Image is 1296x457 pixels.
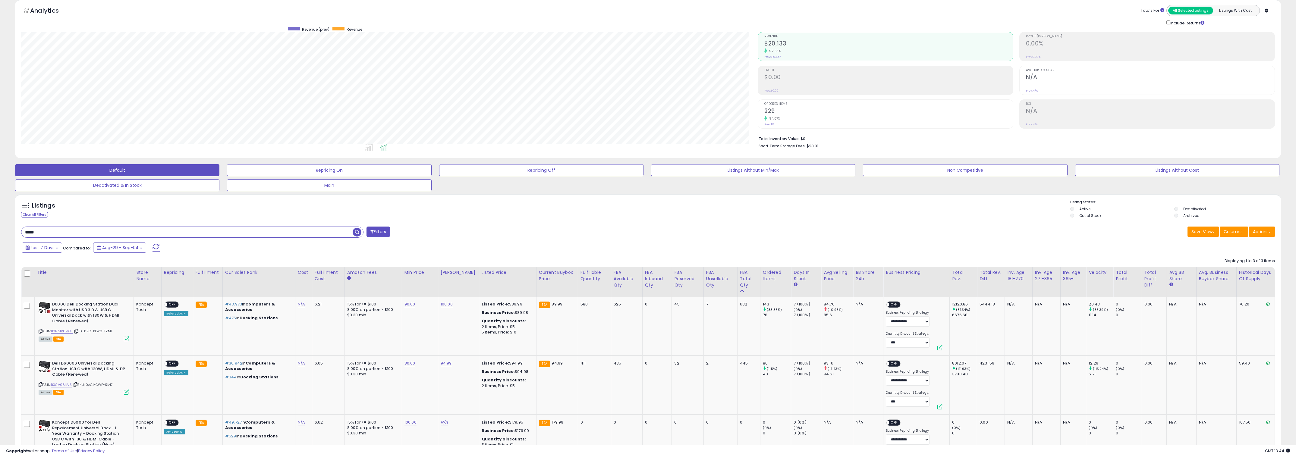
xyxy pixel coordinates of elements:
[828,307,843,312] small: (-0.98%)
[1007,361,1028,366] div: N/A
[315,420,340,425] div: 6.62
[225,374,291,380] p: in
[539,361,550,367] small: FBA
[441,269,477,276] div: [PERSON_NAME]
[298,360,305,366] a: N/A
[30,6,71,16] h5: Analytics
[15,164,219,176] button: Default
[764,89,779,92] small: Prev: $0.00
[1026,108,1275,116] h2: N/A
[1026,69,1275,72] span: Avg. Buybox Share
[889,420,899,425] span: OFF
[52,448,77,454] a: Terms of Use
[1144,269,1164,288] div: Total Profit Diff.
[824,312,853,318] div: 85.6
[763,420,791,425] div: 0
[240,374,278,380] span: Docking Stations
[51,382,72,387] a: B0CV961JV5
[759,136,800,141] b: Total Inventory Value:
[347,302,397,307] div: 15% for <= $100
[53,390,64,395] span: FBA
[52,361,125,379] b: Dell D6000S Universal Docking Station USB C with 130W, HDMI & DP Cable (Renewed)
[298,419,305,425] a: N/A
[614,269,640,288] div: FBA Available Qty
[347,276,351,281] small: Amazon Fees.
[1089,425,1097,430] small: (0%)
[482,318,525,324] b: Quantity discounts
[740,361,756,366] div: 445
[764,69,1013,72] span: Profit
[1026,102,1275,106] span: ROI
[164,370,188,375] div: Related ASIN
[980,302,1000,307] div: 5444.18
[794,420,821,425] div: 0 (0%)
[674,361,699,366] div: 32
[404,360,415,366] a: 80.00
[167,302,177,307] span: OFF
[196,302,207,308] small: FBA
[614,420,638,425] div: 0
[886,370,930,374] label: Business Repricing Strategy:
[1239,269,1272,282] div: Historical Days Of Supply
[952,430,977,436] div: 0
[1225,258,1275,264] div: Displaying 1 to 3 of 3 items
[482,269,534,276] div: Listed Price
[39,361,129,394] div: ASIN:
[539,269,575,282] div: Current Buybox Price
[39,390,52,395] span: All listings currently available for purchase on Amazon
[225,269,293,276] div: Cur Sales Rank
[227,164,431,176] button: Repricing On
[645,269,669,288] div: FBA inbound Qty
[1026,55,1040,59] small: Prev: 0.00%
[980,269,1002,282] div: Total Rev. Diff.
[482,436,525,442] b: Quantity discounts
[952,361,977,366] div: 8012.07
[441,360,452,366] a: 94.99
[824,302,853,307] div: 84.76
[1089,371,1113,377] div: 5.71
[1116,366,1124,371] small: (0%)
[482,301,509,307] b: Listed Price:
[1089,269,1111,276] div: Velocity
[225,419,242,425] span: #49,727
[956,307,970,312] small: (81.54%)
[1239,420,1270,425] div: 107.50
[39,336,52,342] span: All listings currently available for purchase on Amazon
[952,425,961,430] small: (0%)
[347,430,397,436] div: $0.30 min
[767,366,777,371] small: (115%)
[39,361,51,373] img: 41+RyiKcELL._SL40_.jpg
[706,361,733,366] div: 2
[886,429,930,433] label: Business Repricing Strategy:
[1089,430,1113,436] div: 0
[164,269,190,276] div: Repricing
[1169,361,1191,366] div: N/A
[1093,307,1108,312] small: (83.39%)
[31,245,55,251] span: Last 7 Days
[136,361,157,371] div: Koncept Tech
[856,361,879,366] div: N/A
[136,420,157,430] div: Koncept Tech
[1249,227,1275,237] button: Actions
[1199,361,1232,366] div: N/A
[225,315,291,321] p: in
[863,164,1067,176] button: Non Competitive
[482,437,532,442] div: :
[740,269,758,288] div: FBA Total Qty
[347,361,397,366] div: 15% for <= $100
[21,212,48,218] div: Clear All Filters
[347,307,397,312] div: 8.00% on portion > $100
[1116,430,1141,436] div: 0
[763,269,788,282] div: Ordered Items
[347,420,397,425] div: 15% for <= $100
[1116,425,1124,430] small: (0%)
[764,35,1013,38] span: Revenue
[51,329,73,334] a: B0BZJV8MGJ
[225,302,291,312] p: in
[315,269,342,282] div: Fulfillment Cost
[580,302,606,307] div: 580
[763,371,791,377] div: 40
[1070,199,1281,205] p: Listing States:
[78,448,105,454] a: Privacy Policy
[482,310,515,315] b: Business Price:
